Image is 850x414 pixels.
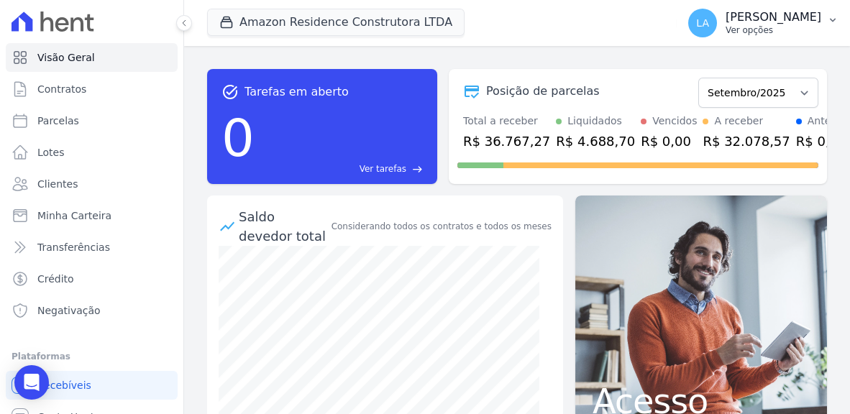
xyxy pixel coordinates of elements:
[332,220,552,233] div: Considerando todos os contratos e todos os meses
[260,162,423,175] a: Ver tarefas east
[37,208,111,223] span: Minha Carteira
[412,164,423,175] span: east
[37,303,101,318] span: Negativação
[726,10,821,24] p: [PERSON_NAME]
[6,75,178,103] a: Contratos
[37,272,74,286] span: Crédito
[37,240,110,254] span: Transferências
[567,114,622,129] div: Liquidados
[6,296,178,325] a: Negativação
[714,114,763,129] div: A receber
[677,3,850,43] button: LA [PERSON_NAME] Ver opções
[641,132,697,151] div: R$ 0,00
[37,50,95,65] span: Visão Geral
[37,145,65,160] span: Lotes
[207,9,465,36] button: Amazon Residence Construtora LTDA
[37,114,79,128] span: Parcelas
[239,207,329,246] div: Saldo devedor total
[696,18,709,28] span: LA
[14,365,49,400] div: Open Intercom Messenger
[12,348,172,365] div: Plataformas
[6,43,178,72] a: Visão Geral
[703,132,790,151] div: R$ 32.078,57
[652,114,697,129] div: Vencidos
[726,24,821,36] p: Ver opções
[6,371,178,400] a: Recebíveis
[6,264,178,293] a: Crédito
[556,132,635,151] div: R$ 4.688,70
[37,177,78,191] span: Clientes
[463,114,550,129] div: Total a receber
[360,162,406,175] span: Ver tarefas
[6,233,178,262] a: Transferências
[37,378,91,392] span: Recebíveis
[6,106,178,135] a: Parcelas
[221,101,255,175] div: 0
[6,170,178,198] a: Clientes
[6,201,178,230] a: Minha Carteira
[37,82,86,96] span: Contratos
[245,83,349,101] span: Tarefas em aberto
[6,138,178,167] a: Lotes
[486,83,600,100] div: Posição de parcelas
[463,132,550,151] div: R$ 36.767,27
[221,83,239,101] span: task_alt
